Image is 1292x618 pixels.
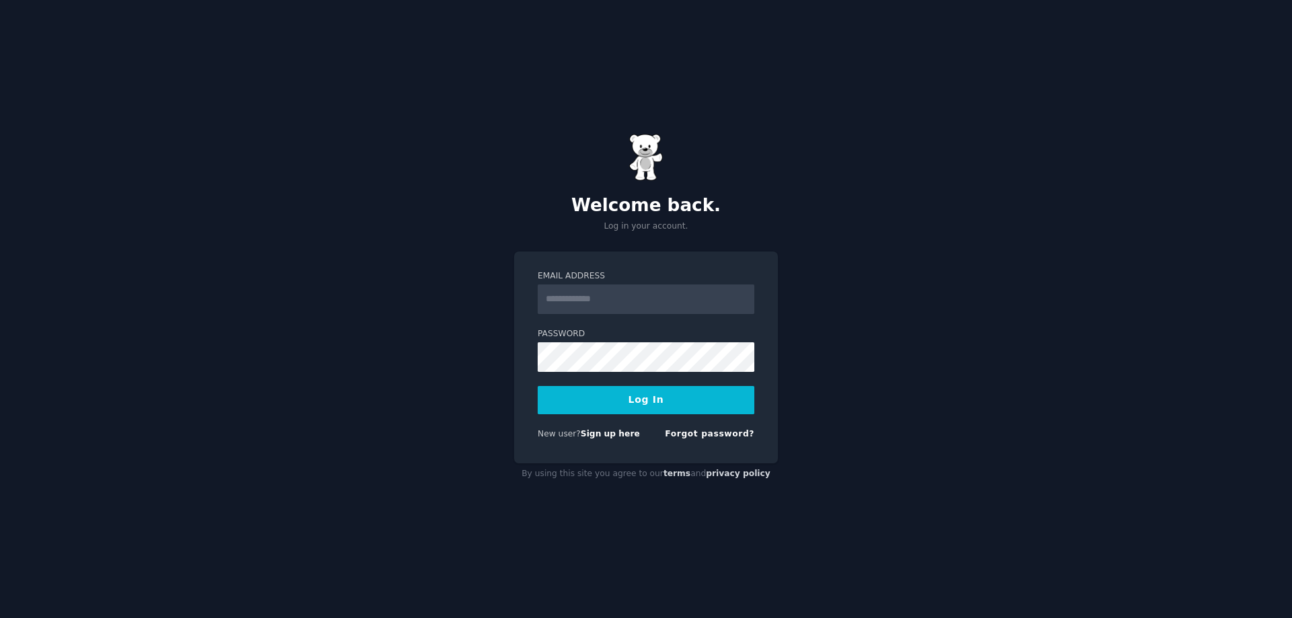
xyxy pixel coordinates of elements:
a: privacy policy [706,469,770,478]
img: Gummy Bear [629,134,663,181]
a: Forgot password? [665,429,754,438]
a: terms [663,469,690,478]
a: Sign up here [581,429,640,438]
span: New user? [538,429,581,438]
label: Password [538,328,754,340]
h2: Welcome back. [514,195,778,217]
button: Log In [538,386,754,414]
label: Email Address [538,270,754,282]
div: By using this site you agree to our and [514,463,778,485]
p: Log in your account. [514,221,778,233]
